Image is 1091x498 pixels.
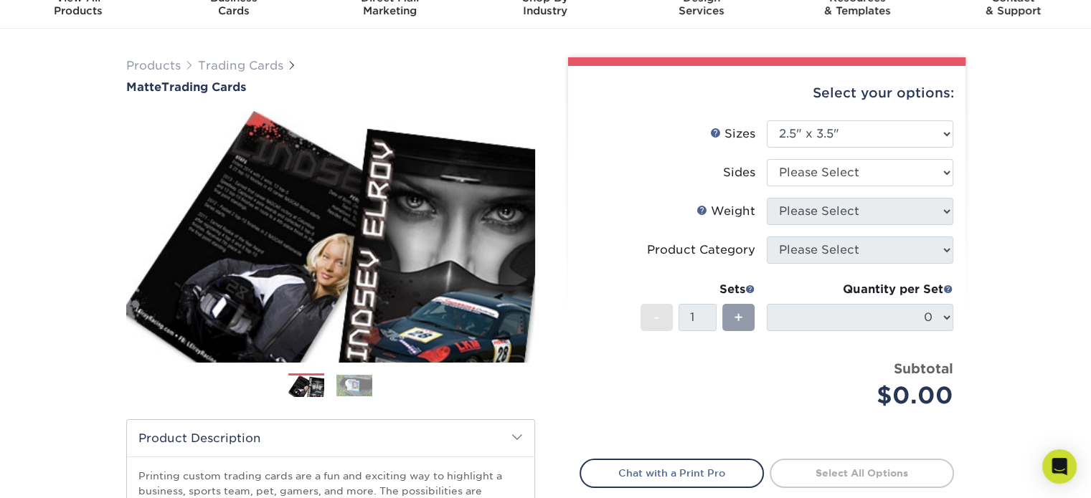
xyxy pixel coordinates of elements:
[198,59,283,72] a: Trading Cards
[734,307,743,328] span: +
[288,374,324,398] img: Trading Cards 01
[126,80,161,94] span: Matte
[767,281,953,298] div: Quantity per Set
[710,125,755,143] div: Sizes
[653,307,660,328] span: -
[126,95,535,378] img: Matte 01
[778,378,953,413] div: $0.00
[696,203,755,220] div: Weight
[336,375,372,396] img: Trading Cards 02
[126,80,535,94] h1: Trading Cards
[647,241,755,259] div: Product Category
[580,66,954,120] div: Select your options:
[126,59,181,72] a: Products
[894,360,953,376] strong: Subtotal
[770,459,954,487] a: Select All Options
[723,164,755,181] div: Sides
[580,459,764,487] a: Chat with a Print Pro
[127,420,534,456] h2: Product Description
[1042,449,1077,484] div: Open Intercom Messenger
[641,281,755,298] div: Sets
[126,80,535,94] a: MatteTrading Cards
